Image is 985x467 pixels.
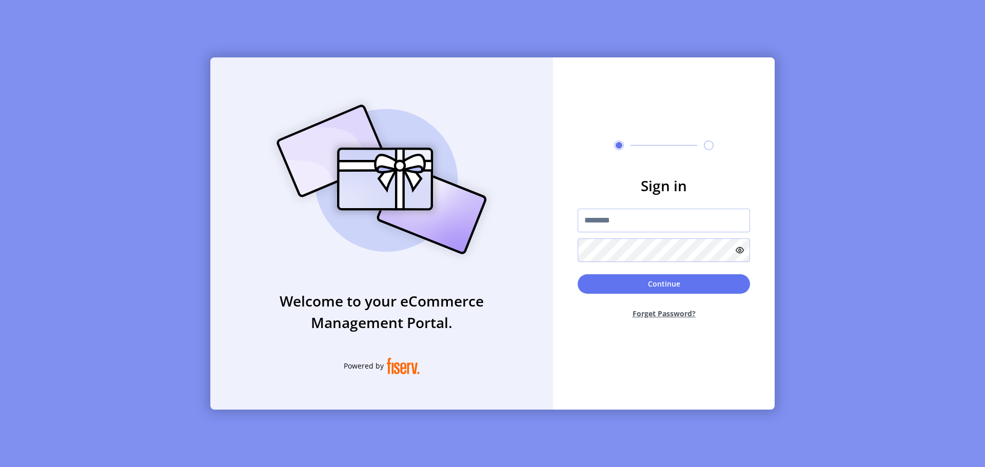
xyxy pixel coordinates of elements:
[210,290,553,333] h3: Welcome to your eCommerce Management Portal.
[344,360,384,371] span: Powered by
[261,93,502,266] img: card_Illustration.svg
[578,175,750,196] h3: Sign in
[578,274,750,294] button: Continue
[578,300,750,327] button: Forget Password?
